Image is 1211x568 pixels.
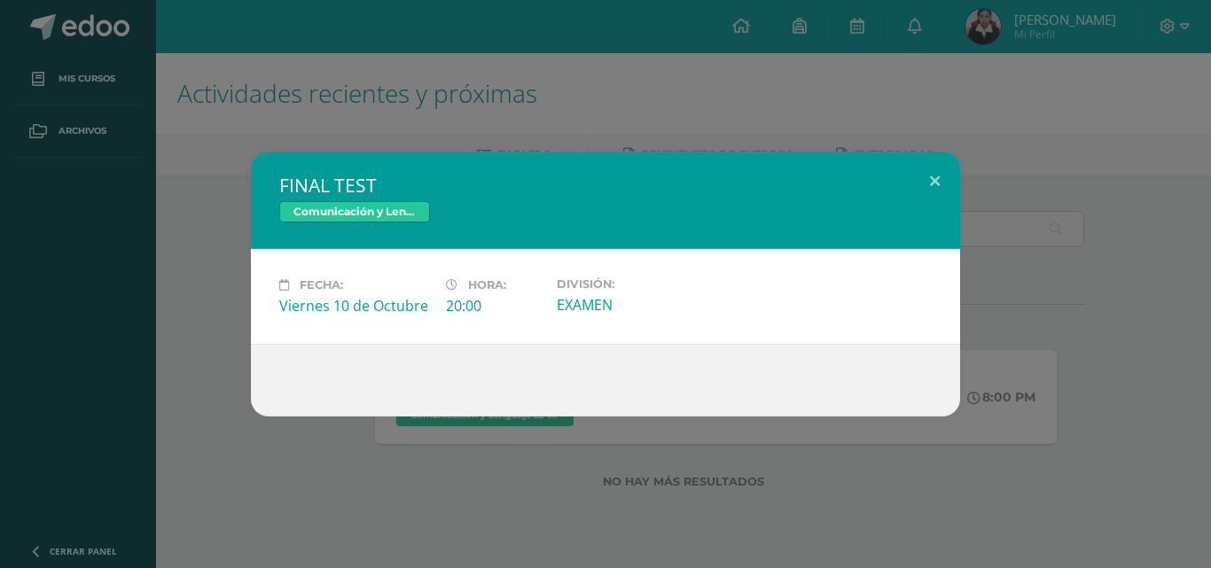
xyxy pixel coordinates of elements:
[300,278,343,292] span: Fecha:
[468,278,506,292] span: Hora:
[557,277,709,291] label: División:
[910,152,960,212] button: Close (Esc)
[279,173,932,198] h2: FINAL TEST
[557,295,709,315] div: EXAMEN
[279,296,432,315] div: Viernes 10 de Octubre
[279,201,430,222] span: Comunicación y Lenguaje L3 Inglés
[446,296,543,315] div: 20:00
